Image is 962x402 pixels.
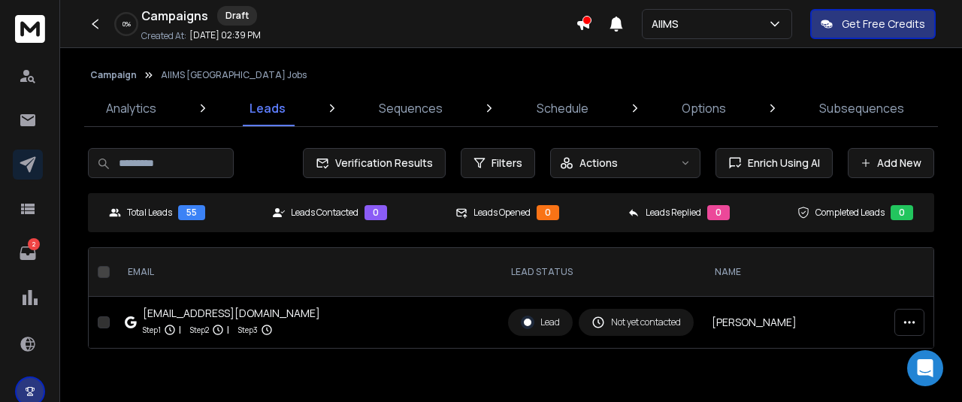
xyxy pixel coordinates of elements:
p: Get Free Credits [842,17,925,32]
div: Lead [521,316,560,329]
th: LEAD STATUS [499,248,703,297]
th: EMAIL [116,248,499,297]
button: Verification Results [303,148,446,178]
p: Analytics [106,99,156,117]
p: Schedule [537,99,588,117]
p: 0 % [123,20,131,29]
span: Enrich Using AI [742,156,820,171]
p: Total Leads [127,207,172,219]
p: Options [682,99,726,117]
button: Campaign [90,69,137,81]
p: Step 1 [143,322,161,337]
p: [DATE] 02:39 PM [189,29,261,41]
p: Completed Leads [815,207,885,219]
button: Get Free Credits [810,9,936,39]
p: Subsequences [819,99,904,117]
a: Analytics [97,90,165,126]
div: Draft [217,6,257,26]
a: Options [673,90,735,126]
span: Verification Results [329,156,433,171]
a: Sequences [370,90,452,126]
h1: Campaigns [141,7,208,25]
p: Leads Opened [473,207,531,219]
div: 55 [178,205,205,220]
p: Sequences [379,99,443,117]
p: Leads Replied [646,207,701,219]
p: Actions [579,156,618,171]
a: Leads [240,90,295,126]
div: Not yet contacted [591,316,681,329]
p: Step 2 [190,322,209,337]
a: 2 [13,238,43,268]
a: Schedule [528,90,597,126]
div: 0 [537,205,559,220]
span: Filters [492,156,522,171]
div: Open Intercom Messenger [907,350,943,386]
p: | [227,322,229,337]
div: 0 [707,205,730,220]
p: 2 [28,238,40,250]
p: AIIMS [652,17,685,32]
td: [PERSON_NAME] [703,297,924,349]
button: Filters [461,148,535,178]
button: Enrich Using AI [715,148,833,178]
div: 0 [365,205,387,220]
div: [EMAIL_ADDRESS][DOMAIN_NAME] [143,306,320,321]
th: NAME [703,248,924,297]
p: | [179,322,181,337]
a: Subsequences [810,90,913,126]
p: Leads [250,99,286,117]
div: 0 [891,205,913,220]
p: Leads Contacted [291,207,358,219]
p: Created At: [141,30,186,42]
button: Add New [848,148,934,178]
p: AIIMS [GEOGRAPHIC_DATA] Jobs [161,69,307,81]
p: Step 3 [238,322,258,337]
